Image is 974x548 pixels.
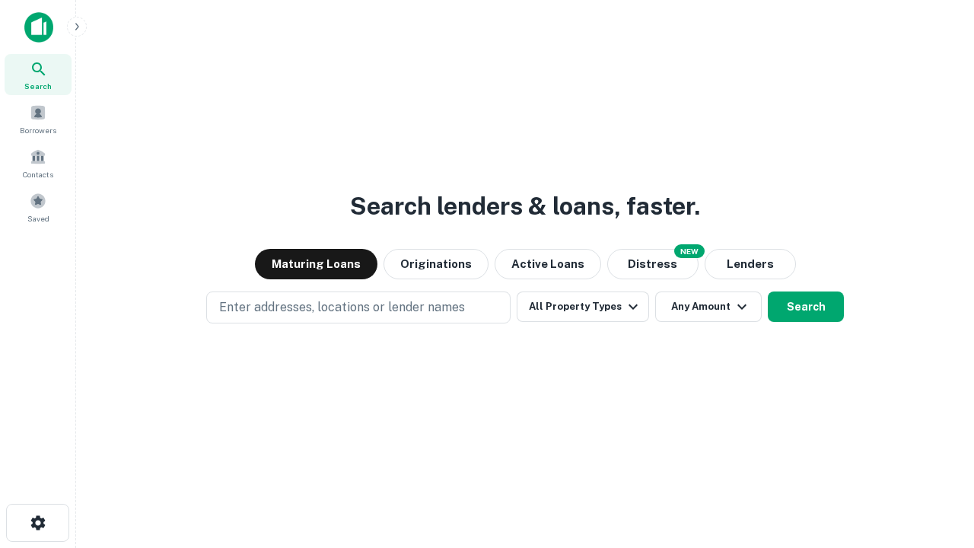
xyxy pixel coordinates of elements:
[219,298,465,317] p: Enter addresses, locations or lender names
[607,249,699,279] button: Search distressed loans with lien and other non-mortgage details.
[5,142,72,183] a: Contacts
[705,249,796,279] button: Lenders
[5,54,72,95] a: Search
[5,186,72,228] a: Saved
[768,292,844,322] button: Search
[350,188,700,225] h3: Search lenders & loans, faster.
[655,292,762,322] button: Any Amount
[23,168,53,180] span: Contacts
[27,212,49,225] span: Saved
[5,98,72,139] a: Borrowers
[24,80,52,92] span: Search
[674,244,705,258] div: NEW
[206,292,511,323] button: Enter addresses, locations or lender names
[517,292,649,322] button: All Property Types
[384,249,489,279] button: Originations
[24,12,53,43] img: capitalize-icon.png
[495,249,601,279] button: Active Loans
[255,249,377,279] button: Maturing Loans
[898,426,974,499] iframe: Chat Widget
[20,124,56,136] span: Borrowers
